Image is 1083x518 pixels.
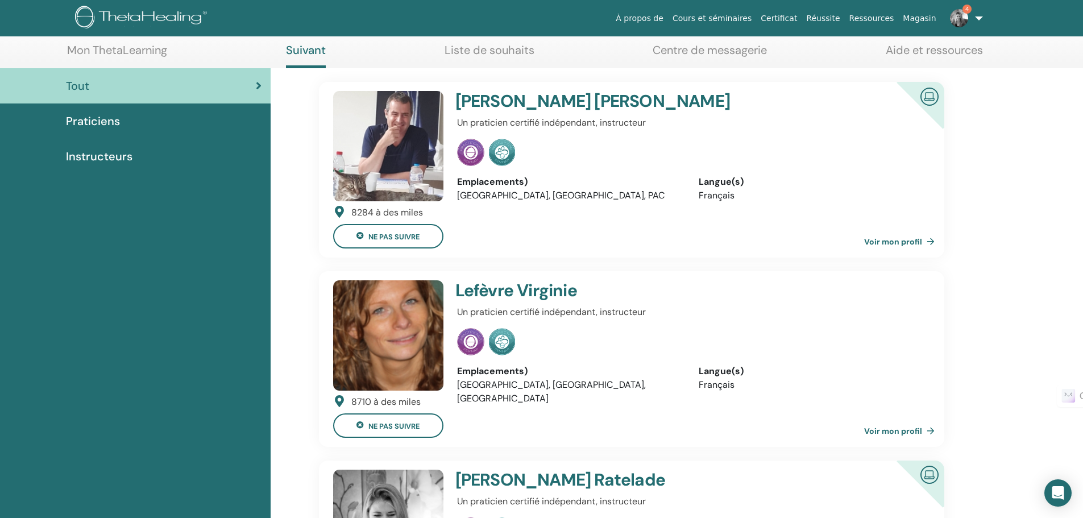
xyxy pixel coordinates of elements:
[616,14,663,23] font: À propos de
[903,14,936,23] font: Magasin
[457,365,528,377] font: Emplacements)
[653,43,767,65] a: Centre de messagerie
[75,6,211,31] img: logo.png
[864,420,939,442] a: Voir mon profil
[333,413,443,438] button: ne pas suivre
[845,8,899,29] a: Ressources
[802,8,844,29] a: Réussite
[457,379,646,404] font: [GEOGRAPHIC_DATA], [GEOGRAPHIC_DATA], [GEOGRAPHIC_DATA]
[286,43,326,68] a: Suivant
[333,91,443,201] img: default.jpg
[351,396,371,408] font: 8710
[756,8,802,29] a: Certificat
[351,206,374,218] font: 8284
[699,379,735,391] font: Français
[916,83,943,109] img: Instructeur en ligne certifié
[699,189,735,201] font: Français
[368,232,420,242] font: ne pas suivre
[455,90,591,112] font: [PERSON_NAME]
[916,461,943,487] img: Instructeur en ligne certifié
[286,43,326,57] font: Suivant
[368,421,420,431] font: ne pas suivre
[965,5,969,13] font: 4
[374,396,421,408] font: à des miles
[1044,479,1072,507] div: Ouvrir Intercom Messenger
[864,237,922,247] font: Voir mon profil
[699,365,744,377] font: Langue(s)
[864,230,939,253] a: Voir mon profil
[66,149,132,164] font: Instructeurs
[806,14,840,23] font: Réussite
[761,14,797,23] font: Certificat
[67,43,167,57] font: Mon ThetaLearning
[898,8,940,29] a: Magasin
[445,43,534,65] a: Liste de souhaits
[66,78,89,93] font: Tout
[457,189,665,201] font: [GEOGRAPHIC_DATA], [GEOGRAPHIC_DATA], PAC
[673,14,752,23] font: Cours et séminaires
[878,82,944,147] div: Instructeur en ligne certifié
[668,8,756,29] a: Cours et séminaires
[457,495,646,507] font: Un praticien certifié indépendant, instructeur
[457,306,646,318] font: Un praticien certifié indépendant, instructeur
[594,469,665,491] font: Ratelade
[950,9,968,27] img: default.jpg
[699,176,744,188] font: Langue(s)
[457,117,646,129] font: Un praticien certifié indépendant, instructeur
[517,279,577,301] font: Virginie
[333,280,443,391] img: default.jpg
[611,8,668,29] a: À propos de
[653,43,767,57] font: Centre de messagerie
[457,176,528,188] font: Emplacements)
[864,426,922,437] font: Voir mon profil
[455,279,513,301] font: Lefèvre
[849,14,894,23] font: Ressources
[886,43,983,65] a: Aide et ressources
[66,114,120,129] font: Praticiens
[594,90,730,112] font: [PERSON_NAME]
[445,43,534,57] font: Liste de souhaits
[67,43,167,65] a: Mon ThetaLearning
[886,43,983,57] font: Aide et ressources
[333,224,443,248] button: ne pas suivre
[455,469,591,491] font: [PERSON_NAME]
[376,206,423,218] font: à des miles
